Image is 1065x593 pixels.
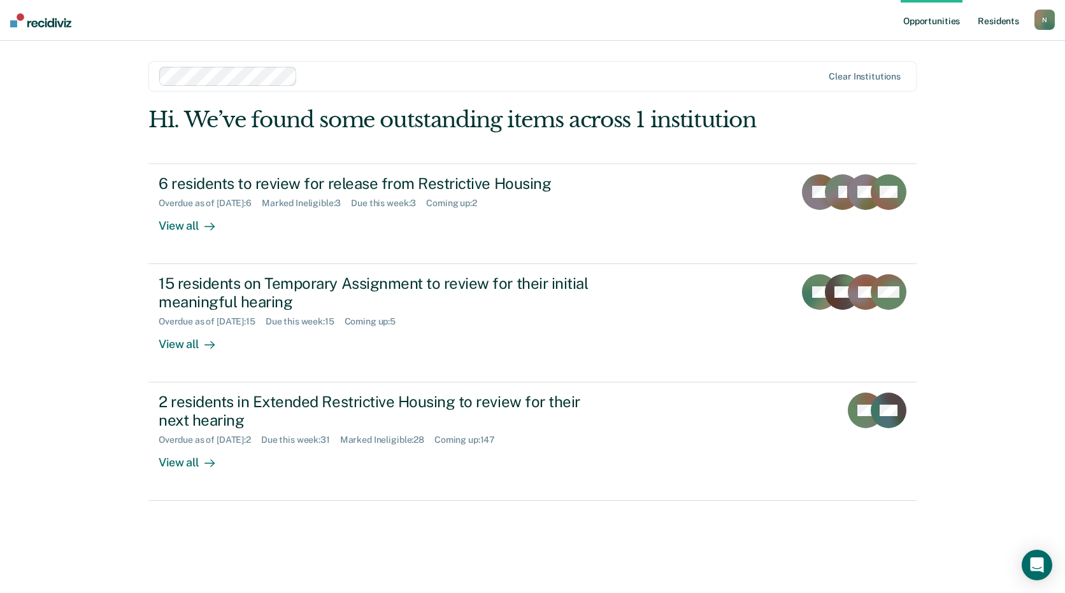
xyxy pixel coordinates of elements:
[159,208,230,233] div: View all
[148,264,917,382] a: 15 residents on Temporary Assignment to review for their initial meaningful hearingOverdue as of ...
[159,316,266,327] div: Overdue as of [DATE] : 15
[434,435,505,445] div: Coming up : 147
[1022,550,1052,580] div: Open Intercom Messenger
[148,164,917,264] a: 6 residents to review for release from Restrictive HousingOverdue as of [DATE]:6Marked Ineligible...
[262,198,351,209] div: Marked Ineligible : 3
[148,107,763,133] div: Hi. We’ve found some outstanding items across 1 institution
[829,71,901,82] div: Clear institutions
[10,13,71,27] img: Recidiviz
[345,316,406,327] div: Coming up : 5
[351,198,426,209] div: Due this week : 3
[159,393,606,429] div: 2 residents in Extended Restrictive Housing to review for their next hearing
[159,326,230,351] div: View all
[148,382,917,501] a: 2 residents in Extended Restrictive Housing to review for their next hearingOverdue as of [DATE]:...
[426,198,487,209] div: Coming up : 2
[266,316,345,327] div: Due this week : 15
[159,445,230,470] div: View all
[261,435,340,445] div: Due this week : 31
[159,435,261,445] div: Overdue as of [DATE] : 2
[1034,10,1055,30] button: N
[340,435,434,445] div: Marked Ineligible : 28
[159,174,606,193] div: 6 residents to review for release from Restrictive Housing
[159,198,262,209] div: Overdue as of [DATE] : 6
[159,274,606,311] div: 15 residents on Temporary Assignment to review for their initial meaningful hearing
